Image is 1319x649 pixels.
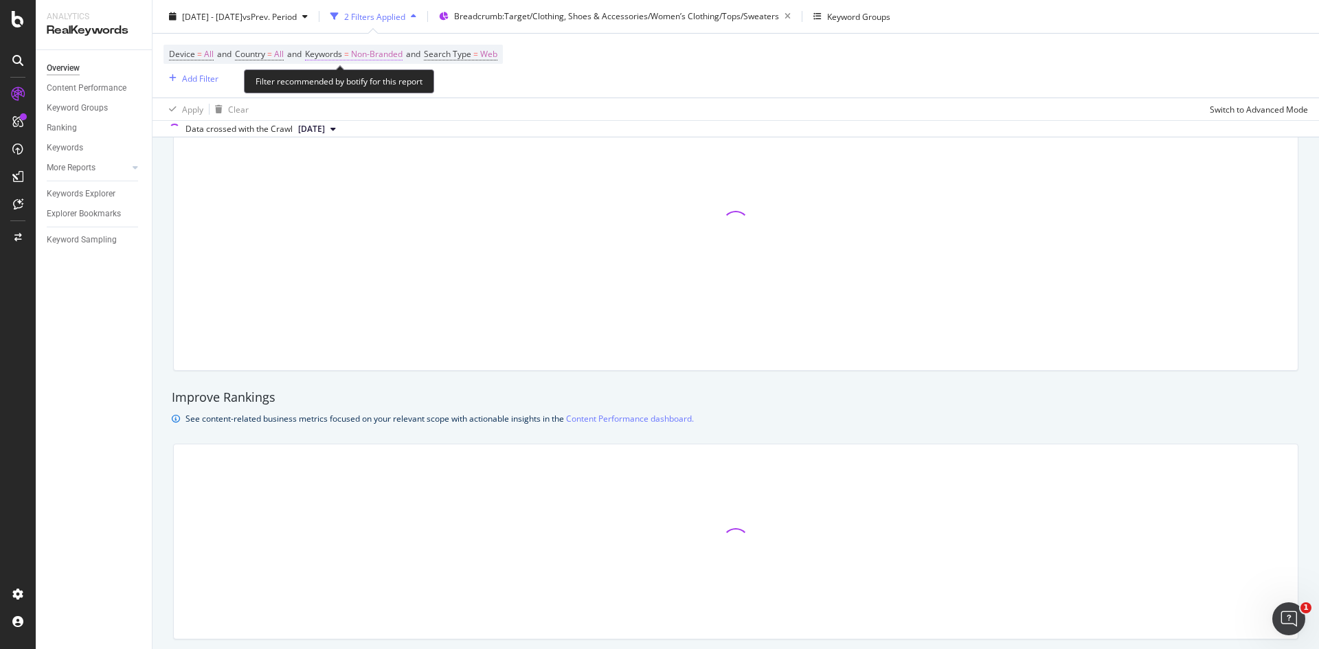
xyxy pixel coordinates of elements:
[267,48,272,60] span: =
[1210,103,1308,115] div: Switch to Advanced Mode
[344,48,349,60] span: =
[244,69,434,93] div: Filter recommended by botify for this report
[47,121,77,135] div: Ranking
[1300,602,1311,613] span: 1
[47,81,126,95] div: Content Performance
[47,233,117,247] div: Keyword Sampling
[47,121,142,135] a: Ranking
[47,233,142,247] a: Keyword Sampling
[305,48,342,60] span: Keywords
[228,103,249,115] div: Clear
[169,48,195,60] span: Device
[47,141,83,155] div: Keywords
[172,411,1300,426] div: info banner
[47,187,142,201] a: Keywords Explorer
[298,123,325,135] span: 2024 Nov. 24th
[47,61,80,76] div: Overview
[185,123,293,135] div: Data crossed with the Crawl
[47,23,141,38] div: RealKeywords
[164,5,313,27] button: [DATE] - [DATE]vsPrev. Period
[47,161,95,175] div: More Reports
[433,5,796,27] button: Breadcrumb:Target/Clothing, Shoes & Accessories/Women’s Clothing/Tops/Sweaters
[182,10,243,22] span: [DATE] - [DATE]
[424,48,471,60] span: Search Type
[287,48,302,60] span: and
[406,48,420,60] span: and
[293,121,341,137] button: [DATE]
[217,48,232,60] span: and
[47,11,141,23] div: Analytics
[47,207,121,221] div: Explorer Bookmarks
[235,48,265,60] span: Country
[182,72,218,84] div: Add Filter
[47,101,108,115] div: Keyword Groups
[808,5,896,27] button: Keyword Groups
[473,48,478,60] span: =
[210,98,249,120] button: Clear
[182,103,203,115] div: Apply
[197,48,202,60] span: =
[325,5,422,27] button: 2 Filters Applied
[47,161,128,175] a: More Reports
[274,45,284,64] span: All
[344,10,405,22] div: 2 Filters Applied
[172,389,1300,407] div: Improve Rankings
[164,70,218,87] button: Add Filter
[47,141,142,155] a: Keywords
[185,411,694,426] div: See content-related business metrics focused on your relevant scope with actionable insights in the
[351,45,403,64] span: Non-Branded
[480,45,497,64] span: Web
[204,45,214,64] span: All
[47,81,142,95] a: Content Performance
[1272,602,1305,635] iframe: Intercom live chat
[1204,98,1308,120] button: Switch to Advanced Mode
[454,10,779,22] span: Breadcrumb: Target/Clothing, Shoes & Accessories/Women’s Clothing/Tops/Sweaters
[243,10,297,22] span: vs Prev. Period
[827,10,890,22] div: Keyword Groups
[566,411,694,426] a: Content Performance dashboard.
[164,98,203,120] button: Apply
[47,187,115,201] div: Keywords Explorer
[47,207,142,221] a: Explorer Bookmarks
[47,61,142,76] a: Overview
[47,101,142,115] a: Keyword Groups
